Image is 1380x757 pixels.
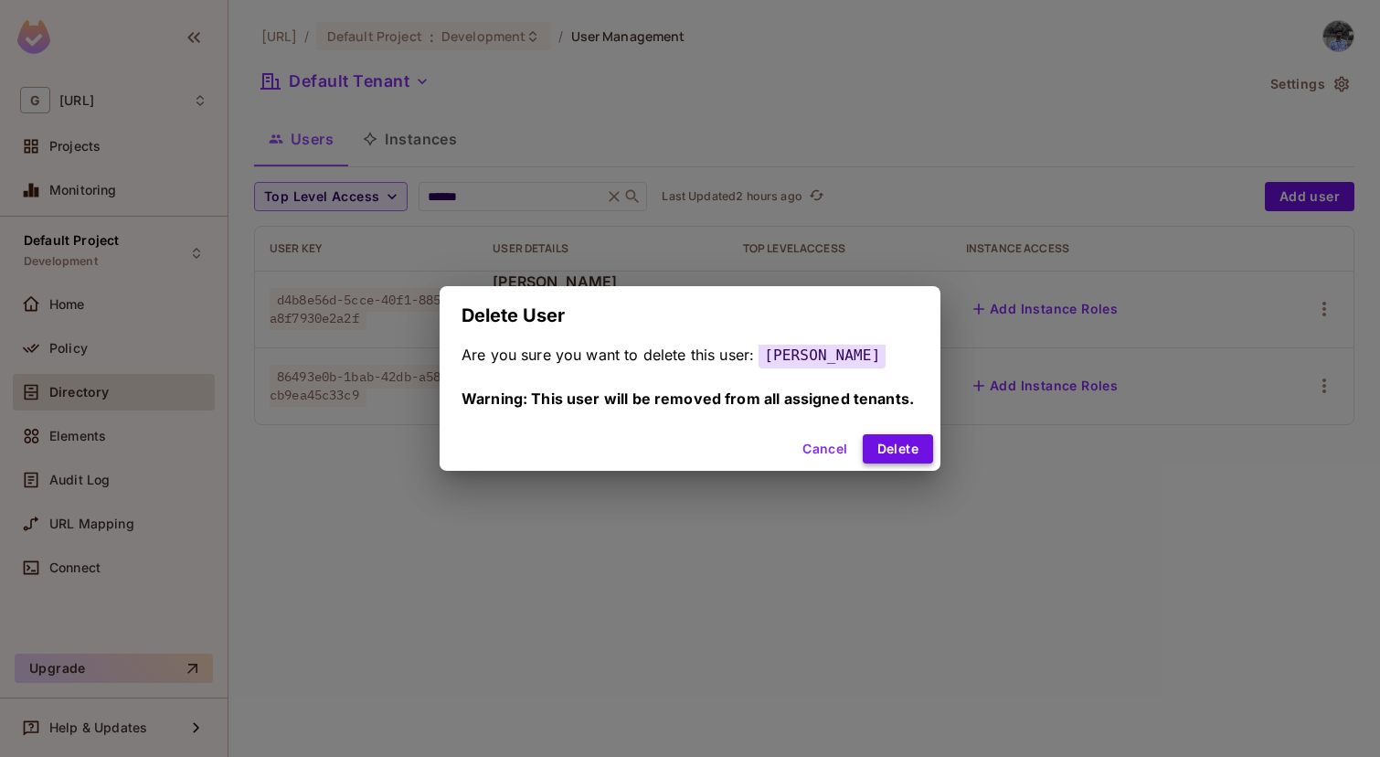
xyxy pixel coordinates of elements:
[440,286,940,345] h2: Delete User
[462,346,754,364] span: Are you sure you want to delete this user:
[863,434,933,464] button: Delete
[462,389,914,408] span: Warning: This user will be removed from all assigned tenants.
[795,434,855,464] button: Cancel
[759,342,886,368] span: [PERSON_NAME]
